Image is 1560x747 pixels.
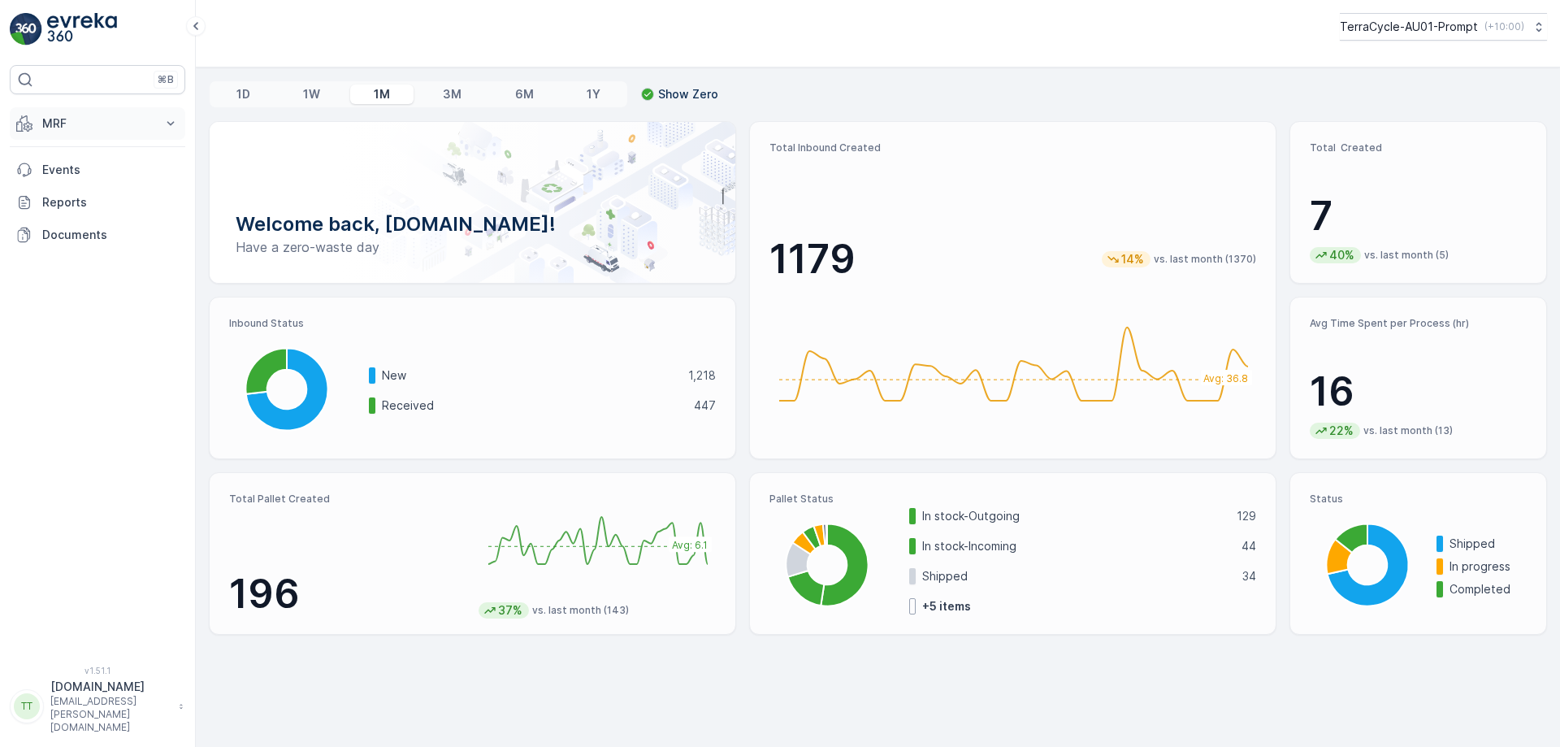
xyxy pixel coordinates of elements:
[10,219,185,251] a: Documents
[236,237,709,257] p: Have a zero-waste day
[922,538,1231,554] p: In stock-Incoming
[14,693,40,719] div: TT
[1120,251,1146,267] p: 14%
[694,397,716,414] p: 447
[50,679,171,695] p: [DOMAIN_NAME]
[769,141,1256,154] p: Total Inbound Created
[10,186,185,219] a: Reports
[922,598,971,615] p: + 5 items
[1328,423,1355,439] p: 22%
[1363,424,1453,437] p: vs. last month (13)
[1310,493,1527,506] p: Status
[229,493,466,506] p: Total Pallet Created
[1449,558,1527,575] p: In progress
[50,695,171,734] p: [EMAIL_ADDRESS][PERSON_NAME][DOMAIN_NAME]
[1237,508,1256,524] p: 129
[769,235,856,284] p: 1179
[496,602,524,619] p: 37%
[47,13,117,46] img: logo_light-DOdMpM7g.png
[229,317,716,330] p: Inbound Status
[1310,367,1527,416] p: 16
[10,107,185,140] button: MRF
[922,508,1226,524] p: In stock-Outgoing
[229,570,466,619] p: 196
[1242,568,1256,584] p: 34
[769,493,1256,506] p: Pallet Status
[158,73,174,86] p: ⌘B
[303,86,320,102] p: 1W
[382,367,678,384] p: New
[1340,13,1547,41] button: TerraCycle-AU01-Prompt(+10:00)
[922,568,1232,584] p: Shipped
[1449,536,1527,552] p: Shipped
[42,194,179,211] p: Reports
[688,367,716,384] p: 1,218
[515,86,534,102] p: 6M
[374,86,390,102] p: 1M
[658,86,718,102] p: Show Zero
[1310,192,1527,241] p: 7
[1328,247,1356,263] p: 40%
[10,13,42,46] img: logo
[1310,141,1527,154] p: Total Created
[10,154,185,186] a: Events
[382,397,683,414] p: Received
[532,604,629,617] p: vs. last month (143)
[1154,253,1256,266] p: vs. last month (1370)
[1449,581,1527,597] p: Completed
[1484,20,1524,33] p: ( +10:00 )
[42,227,179,243] p: Documents
[1364,249,1449,262] p: vs. last month (5)
[236,211,709,237] p: Welcome back, [DOMAIN_NAME]!
[1241,538,1256,554] p: 44
[1310,317,1527,330] p: Avg Time Spent per Process (hr)
[443,86,461,102] p: 3M
[236,86,250,102] p: 1D
[42,115,153,132] p: MRF
[10,679,185,734] button: TT[DOMAIN_NAME][EMAIL_ADDRESS][PERSON_NAME][DOMAIN_NAME]
[1340,19,1478,35] p: TerraCycle-AU01-Prompt
[587,86,600,102] p: 1Y
[42,162,179,178] p: Events
[10,666,185,675] span: v 1.51.1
